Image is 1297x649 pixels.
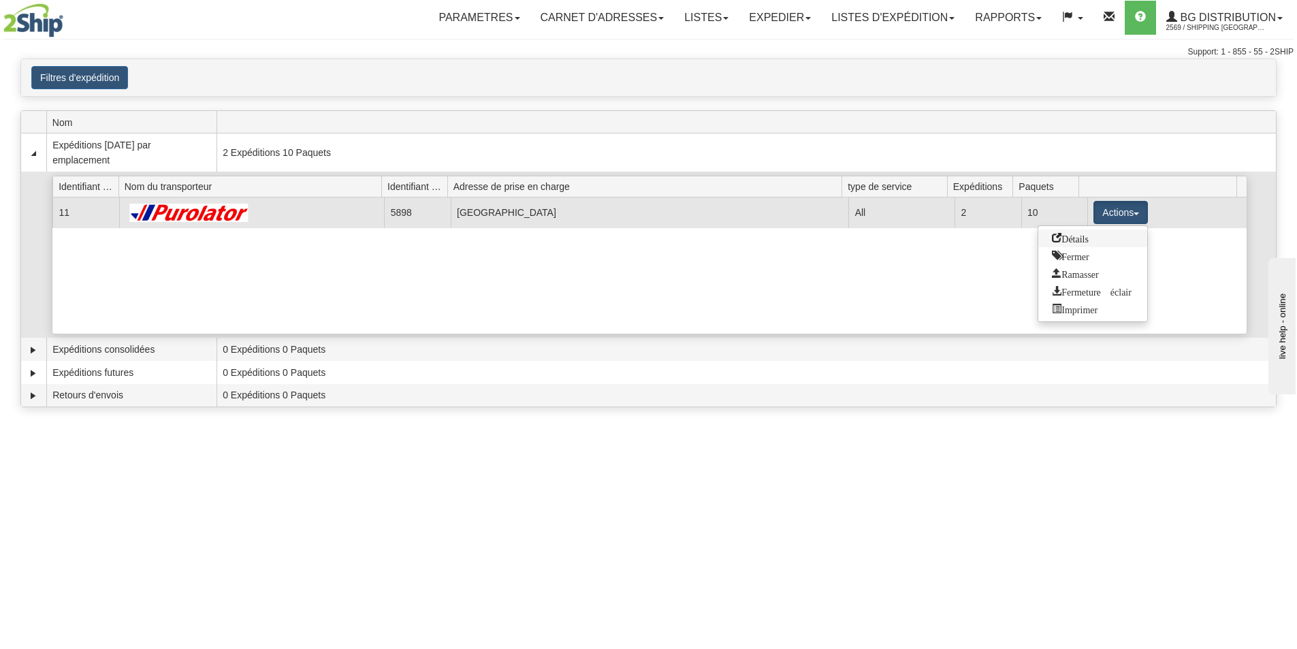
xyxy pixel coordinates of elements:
td: [GEOGRAPHIC_DATA] [451,197,849,228]
span: Fermeture éclair [1052,286,1132,296]
a: Go to Details view [1038,229,1147,247]
a: Carnet d'adresses [530,1,675,35]
span: Nom du transporteur [125,176,382,197]
span: Nom [52,112,217,133]
div: live help - online [10,12,126,22]
td: 0 Expéditions 0 Paquets [217,338,1276,361]
span: Détails [1052,233,1089,242]
td: Retours d'envois [46,384,217,407]
td: 0 Expéditions 0 Paquets [217,384,1276,407]
span: Adresse de prise en charge [453,176,842,197]
a: Close this group [1038,247,1147,265]
td: 0 Expéditions 0 Paquets [217,361,1276,384]
a: Expand [27,343,40,357]
a: Expand [27,389,40,402]
img: Purolator [125,204,254,222]
td: 5898 [384,197,450,228]
div: Support: 1 - 855 - 55 - 2SHIP [3,46,1294,58]
button: Filtres d'expédition [31,66,128,89]
td: Expéditions [DATE] par emplacement [46,133,217,172]
a: Rapports [965,1,1052,35]
span: Identifiant du lieu [387,176,447,197]
span: 2569 / Shipping [GEOGRAPHIC_DATA] [1166,21,1268,35]
span: Paquets [1019,176,1078,197]
td: 2 Expéditions 10 Paquets [217,133,1276,172]
button: Actions [1093,201,1148,224]
a: BG Distribution 2569 / Shipping [GEOGRAPHIC_DATA] [1156,1,1293,35]
img: logo2569.jpg [3,3,63,37]
iframe: chat widget [1266,255,1296,394]
a: Collapse [27,146,40,160]
span: Expéditions [953,176,1013,197]
td: Expéditions futures [46,361,217,384]
a: Expand [27,366,40,380]
span: Imprimer [1052,304,1098,313]
a: Listes [674,1,739,35]
a: Expedier [739,1,821,35]
td: 2 [955,197,1021,228]
a: Parametres [428,1,530,35]
td: All [848,197,955,228]
a: Zip and Download All Shipping Documents [1038,283,1147,300]
span: Ramasser [1052,268,1098,278]
span: Identifiant de l'opérateur [59,176,118,197]
td: 10 [1021,197,1087,228]
span: type de service [848,176,947,197]
span: BG Distribution [1177,12,1276,23]
td: 11 [52,197,118,228]
span: Fermer [1052,251,1089,260]
a: Request a carrier pickup [1038,265,1147,283]
a: Print or Download All Shipping Documents in one file [1038,300,1147,318]
td: Expéditions consolidées [46,338,217,361]
a: LISTES D'EXPÉDITION [821,1,965,35]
